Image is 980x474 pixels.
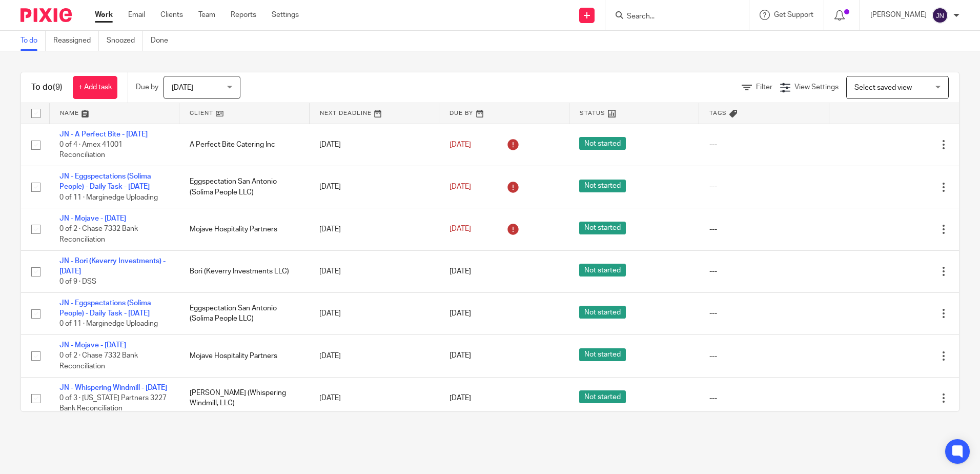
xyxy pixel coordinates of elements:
[450,268,471,275] span: [DATE]
[179,292,310,334] td: Eggspectation San Antonio (Solima People LLC)
[107,31,143,51] a: Snoozed
[59,300,151,317] a: JN - Eggspectations (Solima People) - Daily Task - [DATE]
[450,141,471,148] span: [DATE]
[272,10,299,20] a: Settings
[179,335,310,377] td: Mojave Hospitality Partners
[53,83,63,91] span: (9)
[59,394,167,412] span: 0 of 3 · [US_STATE] Partners 3227 Bank Reconciliation
[579,390,626,403] span: Not started
[231,10,256,20] a: Reports
[309,377,439,419] td: [DATE]
[309,335,439,377] td: [DATE]
[794,84,839,91] span: View Settings
[59,173,151,190] a: JN - Eggspectations (Solima People) - Daily Task - [DATE]
[774,11,813,18] span: Get Support
[59,194,158,201] span: 0 of 11 · Marginedge Uploading
[59,321,158,328] span: 0 of 11 · Marginedge Uploading
[95,10,113,20] a: Work
[450,183,471,190] span: [DATE]
[73,76,117,99] a: + Add task
[709,308,819,319] div: ---
[756,84,772,91] span: Filter
[31,82,63,93] h1: To do
[59,258,166,275] a: JN - Bori (Keverry Investments) - [DATE]
[21,31,46,51] a: To do
[450,394,471,402] span: [DATE]
[198,10,215,20] a: Team
[579,348,626,361] span: Not started
[626,12,718,22] input: Search
[854,84,912,91] span: Select saved view
[709,351,819,361] div: ---
[709,393,819,403] div: ---
[309,124,439,166] td: [DATE]
[932,7,948,24] img: svg%3E
[136,82,158,92] p: Due by
[179,124,310,166] td: A Perfect Bite Catering Inc
[59,131,148,138] a: JN - A Perfect Bite - [DATE]
[179,208,310,250] td: Mojave Hospitality Partners
[709,140,819,150] div: ---
[59,352,138,370] span: 0 of 2 · Chase 7332 Bank Reconciliation
[59,215,126,222] a: JN - Mojave - [DATE]
[450,310,471,317] span: [DATE]
[21,8,72,22] img: Pixie
[59,384,167,391] a: JN - Whispering Windmill - [DATE]
[151,31,176,51] a: Done
[128,10,145,20] a: Email
[450,352,471,360] span: [DATE]
[59,342,126,349] a: JN - Mojave - [DATE]
[160,10,183,20] a: Clients
[179,250,310,292] td: Bori (Keverry Investments LLC)
[59,226,138,244] span: 0 of 2 · Chase 7332 Bank Reconciliation
[172,84,193,91] span: [DATE]
[53,31,99,51] a: Reassigned
[709,224,819,234] div: ---
[309,250,439,292] td: [DATE]
[709,182,819,192] div: ---
[59,141,122,159] span: 0 of 4 · Amex 41001 Reconciliation
[179,166,310,208] td: Eggspectation San Antonio (Solima People LLC)
[309,166,439,208] td: [DATE]
[870,10,927,20] p: [PERSON_NAME]
[579,222,626,234] span: Not started
[309,292,439,334] td: [DATE]
[709,266,819,276] div: ---
[709,110,727,116] span: Tags
[579,180,626,192] span: Not started
[309,208,439,250] td: [DATE]
[579,306,626,319] span: Not started
[179,377,310,419] td: [PERSON_NAME] (Whispering Windmill, LLC)
[59,279,96,286] span: 0 of 9 · DSS
[579,137,626,150] span: Not started
[579,264,626,276] span: Not started
[450,226,471,233] span: [DATE]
